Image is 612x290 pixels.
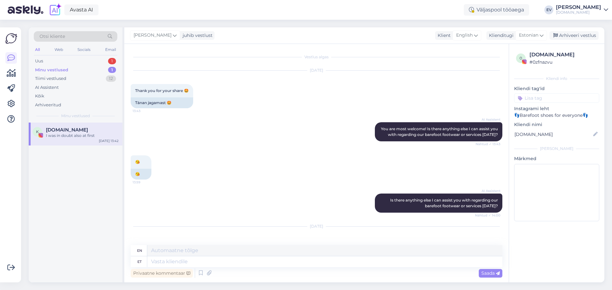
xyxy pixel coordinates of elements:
div: Arhiveeri vestlus [550,31,599,40]
span: 0 [520,56,522,60]
div: [PERSON_NAME] [514,146,599,152]
div: Minu vestlused [35,67,68,73]
div: [PERSON_NAME] [556,5,601,10]
input: Lisa tag [514,93,599,103]
div: Tänan jagamast 🤩 [131,97,193,108]
div: Privaatne kommentaar [131,269,193,278]
span: Is there anything else I can assist you with regarding our barefoot footwear or services [DATE]? [390,198,499,208]
div: en [137,245,142,256]
div: Klient [435,32,451,39]
div: Web [53,46,64,54]
span: Otsi kliente [40,33,65,40]
span: 13:43 [133,109,157,113]
p: Kliendi tag'id [514,85,599,92]
span: AI Assistent [477,117,500,122]
p: Instagrami leht [514,105,599,112]
div: et [137,256,142,267]
div: Socials [76,46,92,54]
div: [DATE] [131,223,502,229]
img: explore-ai [48,3,62,17]
p: Kliendi nimi [514,121,599,128]
div: # 0zfnazvu [529,59,597,66]
div: EV [544,5,553,14]
span: [PERSON_NAME] [134,32,171,39]
div: 1 [108,67,116,73]
div: [DATE] [131,67,502,73]
div: Tiimi vestlused [35,75,66,82]
span: 13:59 [133,180,157,185]
div: Vestlus algas [131,54,502,60]
span: Nähtud ✓ 13:43 [476,142,500,146]
div: [DATE] 13:42 [99,138,119,143]
input: Lisa nimi [514,131,592,138]
div: I was in doubt also at first [46,133,119,138]
span: Thank you for your share 🤩 [135,88,189,93]
img: Askly Logo [5,32,17,45]
div: 12 [106,75,116,82]
div: 😘 [131,169,151,180]
span: Estonian [519,32,538,39]
span: English [456,32,473,39]
span: You are most welcome! Is there anything else I can assist you with regarding our barefoot footwea... [381,126,499,137]
div: All [34,46,41,54]
span: Saada [481,270,500,276]
span: Minu vestlused [61,113,90,119]
span: Nähtud ✓ 14:00 [475,213,500,218]
div: [DOMAIN_NAME] [529,51,597,59]
div: [DOMAIN_NAME] [556,10,601,15]
p: Märkmed [514,155,599,162]
div: juhib vestlust [180,32,213,39]
a: [PERSON_NAME][DOMAIN_NAME] [556,5,608,15]
div: AI Assistent [35,84,59,91]
div: Email [104,46,117,54]
div: Arhiveeritud [35,102,61,108]
div: Uus [35,58,43,64]
span: 😘 [135,159,140,164]
div: Väljaspool tööaega [464,4,529,16]
div: Klienditugi [486,32,514,39]
div: 1 [108,58,116,64]
div: Kliendi info [514,76,599,81]
div: Kõik [35,93,44,99]
p: 👣Barefoot shoes for everyone👣 [514,112,599,119]
span: AI Assistent [477,188,500,193]
a: Avasta AI [64,4,98,15]
span: K [36,129,39,134]
span: KOEL.SHOES [46,127,88,133]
